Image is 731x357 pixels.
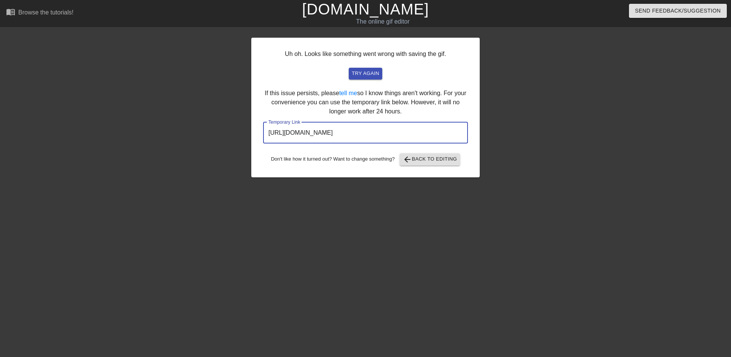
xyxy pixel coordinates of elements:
[629,4,727,18] button: Send Feedback/Suggestion
[635,6,721,16] span: Send Feedback/Suggestion
[263,153,468,166] div: Don't like how it turned out? Want to change something?
[352,69,379,78] span: try again
[349,68,382,80] button: try again
[339,90,357,96] a: tell me
[403,155,412,164] span: arrow_back
[263,122,468,143] input: bare
[6,7,73,19] a: Browse the tutorials!
[251,38,480,177] div: Uh oh. Looks like something went wrong with saving the gif. If this issue persists, please so I k...
[6,7,15,16] span: menu_book
[247,17,518,26] div: The online gif editor
[302,1,429,18] a: [DOMAIN_NAME]
[400,153,460,166] button: Back to Editing
[18,9,73,16] div: Browse the tutorials!
[403,155,457,164] span: Back to Editing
